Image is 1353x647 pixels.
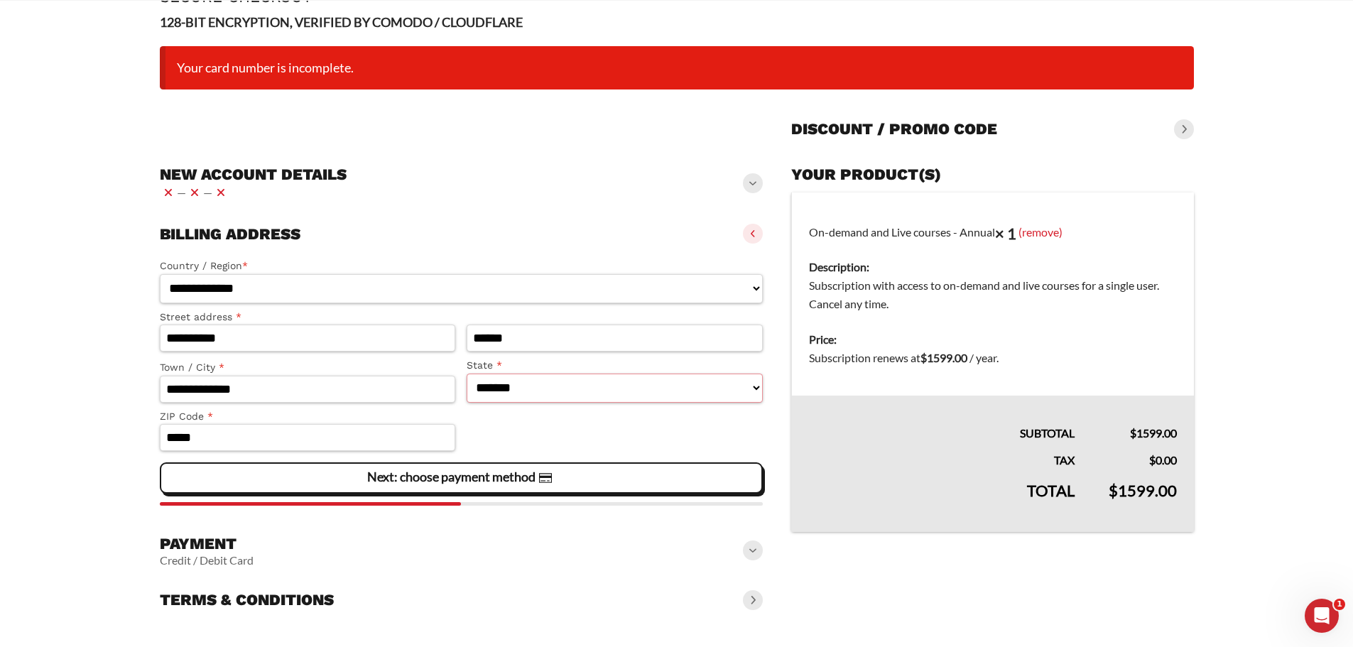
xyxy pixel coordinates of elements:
strong: × 1 [995,224,1016,243]
a: (remove) [1018,225,1063,239]
h3: New account details [160,165,347,185]
span: $ [1109,481,1118,500]
bdi: 1599.00 [1109,481,1177,500]
h3: Discount / promo code [791,119,997,139]
span: $ [1130,426,1136,440]
span: Subscription renews at . [809,351,999,364]
th: Total [792,469,1092,532]
h3: Billing address [160,224,300,244]
th: Tax [792,442,1092,469]
vaadin-button: Next: choose payment method [160,462,764,494]
bdi: 1599.00 [1130,426,1177,440]
h3: Terms & conditions [160,590,334,610]
th: Subtotal [792,396,1092,442]
dd: Subscription with access to on-demand and live courses for a single user. Cancel any time. [809,276,1176,313]
iframe: Intercom live chat [1305,599,1339,633]
td: On-demand and Live courses - Annual [792,192,1194,322]
label: Country / Region [160,258,764,274]
label: Town / City [160,359,456,376]
dt: Description: [809,258,1176,276]
label: Street address [160,309,456,325]
vaadin-horizontal-layout: Credit / Debit Card [160,553,254,567]
span: / year [969,351,996,364]
dt: Price: [809,330,1176,349]
h3: Payment [160,534,254,554]
label: State [467,357,763,374]
strong: 128-BIT ENCRYPTION, VERIFIED BY COMODO / CLOUDFLARE [160,14,523,30]
span: 1 [1334,599,1345,610]
label: ZIP Code [160,408,456,425]
bdi: 1599.00 [920,351,967,364]
vaadin-horizontal-layout: — — [160,184,347,201]
li: Your card number is incomplete. [160,46,1194,89]
span: $ [1149,453,1156,467]
span: $ [920,351,927,364]
bdi: 0.00 [1149,453,1177,467]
